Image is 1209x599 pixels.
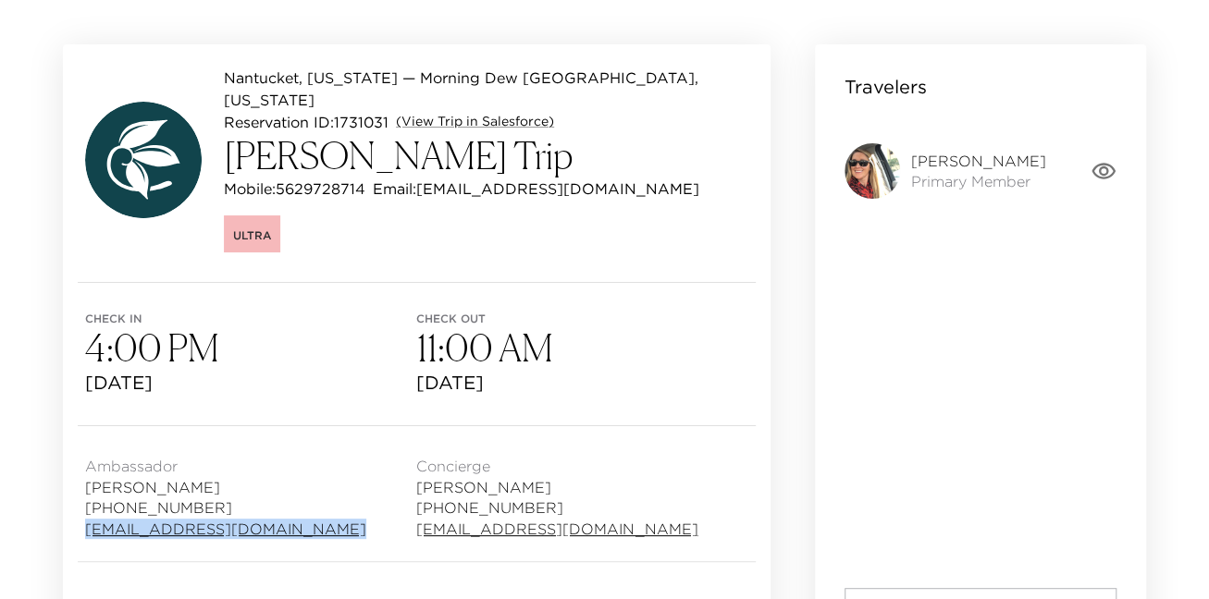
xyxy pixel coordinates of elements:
[85,312,416,325] span: Check in
[85,497,366,518] span: [PHONE_NUMBER]
[416,325,747,370] h3: 11:00 AM
[416,477,697,497] span: [PERSON_NAME]
[233,228,271,242] span: Ultra
[416,497,697,518] span: [PHONE_NUMBER]
[85,456,366,476] span: Ambassador
[416,370,747,396] span: [DATE]
[85,519,366,539] a: [EMAIL_ADDRESS][DOMAIN_NAME]
[396,113,554,131] a: (View Trip in Salesforce)
[224,67,748,111] p: Nantucket, [US_STATE] — Morning Dew [GEOGRAPHIC_DATA], [US_STATE]
[416,519,697,539] a: [EMAIL_ADDRESS][DOMAIN_NAME]
[85,102,202,218] img: avatar.4afec266560d411620d96f9f038fe73f.svg
[85,370,416,396] span: [DATE]
[911,171,1046,191] span: Primary Member
[416,456,697,476] span: Concierge
[373,177,699,200] p: Email: [EMAIL_ADDRESS][DOMAIN_NAME]
[224,111,389,133] p: Reservation ID: 1731031
[85,325,416,370] h3: 4:00 PM
[224,177,365,200] p: Mobile: 5629728714
[845,74,927,100] p: Travelers
[845,143,900,199] img: 9k=
[911,151,1046,171] span: [PERSON_NAME]
[416,312,747,325] span: Check out
[224,133,748,177] h3: [PERSON_NAME] Trip
[85,477,366,497] span: [PERSON_NAME]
